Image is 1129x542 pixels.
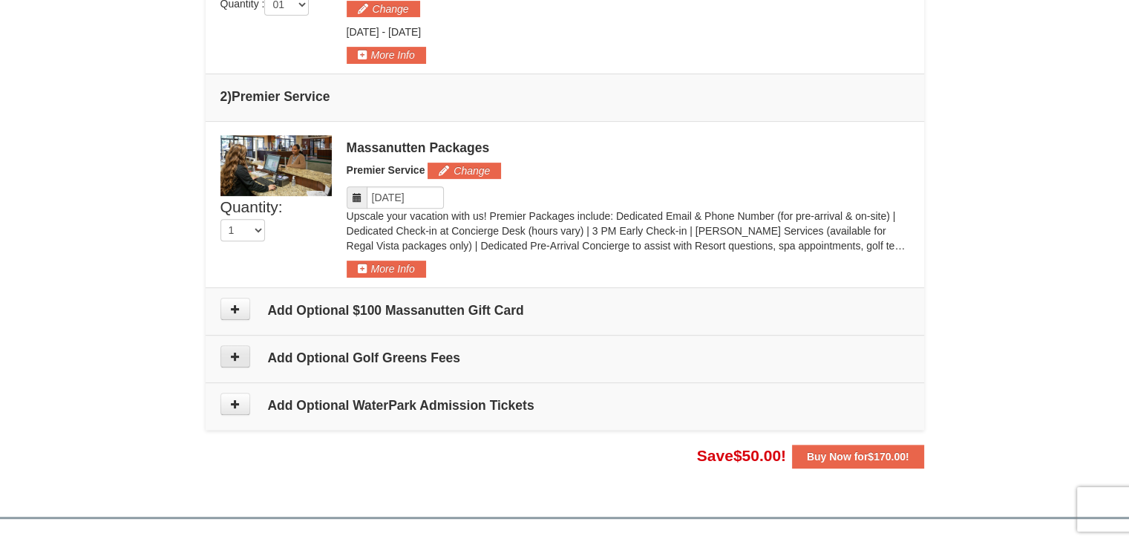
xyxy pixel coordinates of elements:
img: 6619879-45-42d1442c.jpg [220,135,332,196]
button: Change [347,1,420,17]
h4: 2 Premier Service [220,89,909,104]
div: Massanutten Packages [347,140,909,155]
span: ) [227,89,232,104]
span: Premier Service [347,164,425,176]
button: Buy Now for$170.00! [792,445,924,468]
span: Quantity: [220,198,283,215]
strong: Buy Now for ! [807,451,909,463]
p: Upscale your vacation with us! Premier Packages include: Dedicated Email & Phone Number (for pre-... [347,209,909,253]
button: More Info [347,261,426,277]
button: More Info [347,47,426,63]
span: - [382,26,385,38]
span: $50.00 [733,447,781,464]
h4: Add Optional WaterPark Admission Tickets [220,398,909,413]
h4: Add Optional Golf Greens Fees [220,350,909,365]
span: Save ! [697,447,786,464]
button: Change [428,163,501,179]
span: [DATE] [347,26,379,38]
h4: Add Optional $100 Massanutten Gift Card [220,303,909,318]
span: [DATE] [388,26,421,38]
span: $170.00 [868,451,906,463]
